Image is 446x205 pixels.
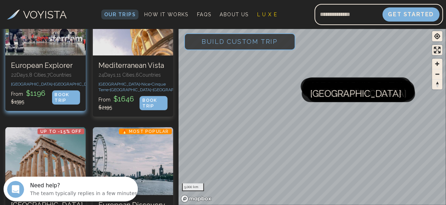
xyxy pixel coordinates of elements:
[432,59,442,69] button: Zoom in
[191,27,289,57] span: Build Custom Trip
[11,82,54,87] span: [GEOGRAPHIC_DATA] •
[27,12,135,19] div: The team typically replies in a few minutes.
[432,79,442,89] button: Reset bearing to north
[101,10,139,19] a: Our Trips
[432,69,442,79] button: Zoom out
[144,12,188,17] span: How It Works
[11,71,80,78] p: 22 Days, 8 Cities, 7 Countr ies
[4,177,138,201] iframe: Intercom live chat discovery launcher
[11,61,80,70] h3: European Explorer
[27,6,135,12] div: Need help?
[104,12,136,17] span: Our Trips
[7,10,20,19] img: Voyista Logo
[254,10,280,19] a: L U X E
[182,183,204,191] div: 5,000 km
[220,12,249,17] span: About Us
[110,87,153,92] span: [GEOGRAPHIC_DATA] •
[98,71,168,78] p: 24 Days, 11 Cities, 6 Countr ies
[24,89,47,98] span: $ 1196
[310,80,401,97] span: [GEOGRAPHIC_DATA]
[197,12,211,17] span: FAQs
[432,45,442,55] button: Enter fullscreen
[54,82,97,87] span: [GEOGRAPHIC_DATA] •
[141,82,152,87] span: Nice •
[310,85,401,102] span: [GEOGRAPHIC_DATA]
[315,6,383,23] input: Email address
[140,96,167,110] div: BOOK TRIP
[432,80,442,89] span: Reset bearing to north
[315,83,406,100] span: [GEOGRAPHIC_DATA]
[315,81,406,98] span: [GEOGRAPHIC_DATA]
[23,7,67,23] h3: VOYISTA
[119,129,172,134] p: 🔥 Most Popular
[184,33,296,50] button: Build Custom Trip
[383,7,440,22] button: Get Started
[316,85,407,102] span: [GEOGRAPHIC_DATA]
[7,7,67,23] a: VOYISTA
[312,77,403,94] span: [GEOGRAPHIC_DATA]
[52,90,80,105] div: BOOK TRIP
[98,82,141,87] span: [GEOGRAPHIC_DATA] •
[181,195,212,203] a: Mapbox homepage
[153,87,196,92] span: [GEOGRAPHIC_DATA] •
[11,99,24,105] span: $ 1595
[3,3,142,22] div: Open Intercom Messenger
[315,84,406,101] span: [GEOGRAPHIC_DATA]
[257,12,277,17] span: L U X E
[217,10,252,19] a: About Us
[432,31,442,41] button: Find my location
[98,105,112,110] span: $ 2195
[112,95,135,103] span: $ 1646
[98,61,168,70] h3: Mediterranean Vista
[11,88,52,105] p: From
[7,181,24,198] iframe: Intercom live chat
[38,129,84,134] p: Up to -15% OFF
[194,10,214,19] a: FAQs
[141,10,191,19] a: How It Works
[98,94,140,111] p: From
